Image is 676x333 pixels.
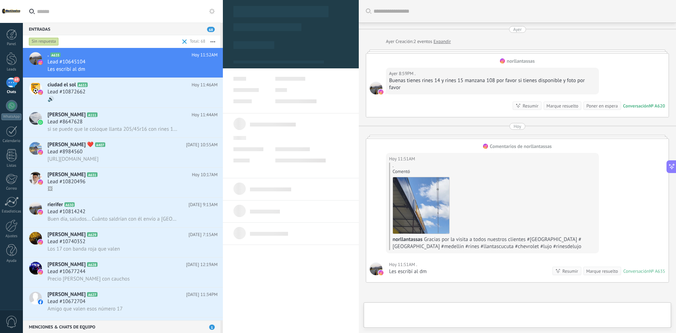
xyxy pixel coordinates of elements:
[207,27,215,32] span: 68
[48,201,63,208] span: rierifer
[490,143,552,149] div: Comentarios de norllantassas
[38,240,43,245] img: icon
[1,113,21,120] div: WhatsApp
[87,262,97,267] span: A628
[386,38,451,45] div: Creación:
[48,88,86,95] span: Lead #10872662
[416,261,417,268] span: .
[23,78,223,107] a: avatariconciudad el solA633Hoy 11:46AMLead #10872662🔊
[389,70,414,77] div: Ayer 8:59PM
[1,139,22,143] div: Calendario
[23,168,223,197] a: avataricon[PERSON_NAME]A631Hoy 10:17AMLead #10820496🖼
[192,81,218,88] span: Hoy 11:46AM
[389,77,596,91] div: Buenas tienes rines 14 y rines 15 manzana 108 por favor si tienes disponible y foto por favor
[23,138,223,167] a: avataricon[PERSON_NAME] ❤️A407[DATE] 10:55AMLead #8984560[URL][DOMAIN_NAME]
[48,141,94,148] span: [PERSON_NAME] ❤️
[1,164,22,168] div: Listas
[38,120,43,125] img: icon
[77,82,88,87] span: A633
[1,209,22,214] div: Estadísticas
[389,261,416,268] div: Hoy 11:51AM
[500,58,505,63] img: instagram.svg
[649,103,665,109] div: № A620
[192,51,218,58] span: Hoy 11:52AM
[187,38,205,45] div: Total: 68
[483,144,488,149] img: instagram.svg
[370,263,382,275] span: .
[389,268,427,275] div: Les escribí al dm
[50,53,61,57] span: A635
[48,58,86,66] span: Lead #10645104
[1,42,22,47] div: Panel
[189,231,218,238] span: [DATE] 7:15AM
[393,236,423,243] span: norllantassas
[205,35,220,48] button: Más
[48,291,86,298] span: [PERSON_NAME]
[192,171,218,178] span: Hoy 10:17AM
[522,103,538,109] div: Resumir
[48,306,123,312] span: Amigo que valen esos número 17
[38,270,43,275] img: icon
[48,268,86,275] span: Lead #10677244
[189,201,218,208] span: [DATE] 9:13AM
[48,51,49,58] span: .
[48,246,120,252] span: Los 17 con banda roja que valen
[546,103,578,109] div: Marque resuelto
[623,268,649,274] div: Conversación
[386,38,395,45] div: Ayer
[48,171,86,178] span: [PERSON_NAME]
[23,198,223,227] a: avatariconrieriferA630[DATE] 9:13AMLead #10814242Buen día, saludos... Cuánto saldrían con él enví...
[48,156,99,162] span: [URL][DOMAIN_NAME]
[48,81,76,88] span: ciudad el sol
[48,178,86,185] span: Lead #10820496
[186,291,218,298] span: [DATE] 11:34PM
[48,231,86,238] span: [PERSON_NAME]
[378,90,383,94] img: instagram.svg
[562,268,578,275] div: Resumir
[48,186,53,192] span: 🖼
[48,66,85,73] span: Les escribí al dm
[23,288,223,317] a: avataricon[PERSON_NAME]A627[DATE] 11:34PMLead #10672704Amigo que valen esos número 17
[48,216,179,222] span: Buen día, saludos... Cuánto saldrían con él envío a [GEOGRAPHIC_DATA]?
[209,325,215,330] span: 1
[1,234,22,239] div: Ajustes
[95,142,105,147] span: A407
[23,228,223,257] a: avataricon[PERSON_NAME]A629[DATE] 7:15AMLead #10740352Los 17 con banda roja que valen
[192,111,218,118] span: Hoy 11:44AM
[87,172,97,177] span: A631
[48,298,86,305] span: Lead #10672704
[48,96,54,103] span: 🔊
[87,292,97,297] span: A627
[623,103,649,109] div: Conversación
[23,320,220,333] div: Menciones & Chats de equipo
[29,37,59,46] div: Sin respuesta
[514,123,521,130] div: Hoy
[48,238,86,245] span: Lead #10740352
[48,261,86,268] span: [PERSON_NAME]
[507,58,534,64] div: norllantassas
[38,180,43,185] img: icon
[378,270,383,275] img: instagram.svg
[23,258,223,287] a: avataricon[PERSON_NAME]A628[DATE] 12:19AMLead #10677244Precio [PERSON_NAME] con cauchos
[1,186,22,191] div: Correo
[186,261,218,268] span: [DATE] 12:19AM
[1,259,22,263] div: Ayuda
[23,23,220,35] div: Entradas
[393,162,596,174] div: . Comentó
[389,155,416,162] div: Hoy 11:51AM
[586,268,618,275] div: Marque resuelto
[393,236,581,250] span: Gracias por la visita a todos nuestros clientes #[GEOGRAPHIC_DATA] #[GEOGRAPHIC_DATA] #medellin #...
[23,108,223,137] a: avataricon[PERSON_NAME]A111Hoy 11:44AMLead #8647628si se puede que le coloque llanta 205/45r16 co...
[48,148,82,155] span: Lead #8984560
[38,90,43,95] img: icon
[23,48,223,78] a: avataricon.A635Hoy 11:52AMLead #10645104Les escribí al dm
[48,126,179,132] span: si se puede que le coloque llanta 205/45r16 con rines 16 queda exclente
[38,210,43,215] img: icon
[393,177,449,234] img: 17921172207159567
[413,38,432,45] span: 2 eventos
[1,90,22,94] div: Chats
[370,82,382,94] span: .
[586,103,618,109] div: Poner en espera
[38,300,43,304] img: icon
[48,111,86,118] span: [PERSON_NAME]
